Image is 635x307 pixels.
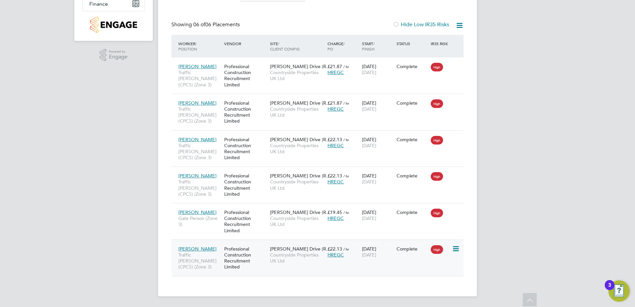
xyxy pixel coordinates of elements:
[327,173,342,179] span: £22.13
[397,209,428,215] div: Complete
[431,63,443,71] span: High
[327,100,342,106] span: £21.87
[223,169,268,200] div: Professional Construction Recruitment Limited
[327,246,342,252] span: £22.13
[177,96,464,102] a: [PERSON_NAME]Traffic [PERSON_NAME] (CPCS) (Zone 3)Professional Construction Recruitment Limited[P...
[343,210,349,215] span: / hr
[397,246,428,252] div: Complete
[362,179,376,185] span: [DATE]
[100,49,128,61] a: Powered byEngage
[82,17,145,33] a: Go to home page
[360,97,395,115] div: [DATE]
[397,100,428,106] div: Complete
[343,173,349,178] span: / hr
[431,136,443,145] span: High
[89,1,108,7] span: Finance
[178,209,217,215] span: [PERSON_NAME]
[178,215,221,227] span: Gate Person (Zone 3)
[431,99,443,108] span: High
[223,206,268,237] div: Professional Construction Recruitment Limited
[109,54,128,60] span: Engage
[223,60,268,91] div: Professional Construction Recruitment Limited
[362,252,376,258] span: [DATE]
[431,245,443,254] span: High
[327,215,344,221] span: HREGC
[327,209,342,215] span: £19.45
[178,69,221,88] span: Traffic [PERSON_NAME] (CPCS) (Zone 3)
[326,38,360,55] div: Charge
[177,38,223,55] div: Worker
[270,137,331,143] span: [PERSON_NAME] Drive (R…
[270,246,331,252] span: [PERSON_NAME] Drive (R…
[109,49,128,54] span: Powered by
[178,63,217,69] span: [PERSON_NAME]
[431,209,443,217] span: High
[397,173,428,179] div: Complete
[270,173,331,179] span: [PERSON_NAME] Drive (R…
[360,243,395,261] div: [DATE]
[270,209,331,215] span: [PERSON_NAME] Drive (R…
[362,69,376,75] span: [DATE]
[223,243,268,273] div: Professional Construction Recruitment Limited
[177,133,464,139] a: [PERSON_NAME]Traffic [PERSON_NAME] (CPCS) (Zone 3)Professional Construction Recruitment Limited[P...
[327,63,342,69] span: £21.87
[223,38,268,50] div: Vendor
[268,38,326,55] div: Site
[171,21,241,28] div: Showing
[178,179,221,197] span: Traffic [PERSON_NAME] (CPCS) (Zone 3)
[193,21,205,28] span: 06 of
[223,133,268,164] div: Professional Construction Recruitment Limited
[431,172,443,181] span: High
[429,38,452,50] div: IR35 Risk
[327,41,345,51] span: / PO
[327,69,344,75] span: HREGC
[178,143,221,161] span: Traffic [PERSON_NAME] (CPCS) (Zone 3)
[343,137,349,142] span: / hr
[177,206,464,211] a: [PERSON_NAME]Gate Person (Zone 3)Professional Construction Recruitment Limited[PERSON_NAME] Drive...
[270,41,300,51] span: / Client Config
[343,64,349,69] span: / hr
[343,247,349,252] span: / hr
[360,133,395,152] div: [DATE]
[608,285,611,294] div: 3
[360,60,395,79] div: [DATE]
[360,169,395,188] div: [DATE]
[177,169,464,175] a: [PERSON_NAME]Traffic [PERSON_NAME] (CPCS) (Zone 3)Professional Construction Recruitment Limited[P...
[270,215,324,227] span: Countryside Properties UK Ltd
[327,143,344,149] span: HREGC
[178,137,217,143] span: [PERSON_NAME]
[608,280,630,302] button: Open Resource Center, 3 new notifications
[270,69,324,81] span: Countryside Properties UK Ltd
[362,106,376,112] span: [DATE]
[177,60,464,65] a: [PERSON_NAME]Traffic [PERSON_NAME] (CPCS) (Zone 3)Professional Construction Recruitment Limited[P...
[362,41,375,51] span: / Finish
[270,179,324,191] span: Countryside Properties UK Ltd
[343,101,349,106] span: / hr
[362,143,376,149] span: [DATE]
[178,173,217,179] span: [PERSON_NAME]
[223,97,268,128] div: Professional Construction Recruitment Limited
[193,21,240,28] span: 06 Placements
[178,100,217,106] span: [PERSON_NAME]
[327,137,342,143] span: £22.13
[327,106,344,112] span: HREGC
[397,63,428,69] div: Complete
[397,137,428,143] div: Complete
[177,242,464,248] a: [PERSON_NAME]Traffic [PERSON_NAME] (CPCS) (Zone 3)Professional Construction Recruitment Limited[P...
[178,41,197,51] span: / Position
[178,252,221,270] span: Traffic [PERSON_NAME] (CPCS) (Zone 3)
[360,206,395,225] div: [DATE]
[327,252,344,258] span: HREGC
[327,179,344,185] span: HREGC
[393,21,449,28] label: Hide Low IR35 Risks
[270,100,331,106] span: [PERSON_NAME] Drive (R…
[270,106,324,118] span: Countryside Properties UK Ltd
[395,38,429,50] div: Status
[90,17,137,33] img: countryside-properties-logo-retina.png
[178,106,221,124] span: Traffic [PERSON_NAME] (CPCS) (Zone 3)
[360,38,395,55] div: Start
[270,252,324,264] span: Countryside Properties UK Ltd
[270,143,324,154] span: Countryside Properties UK Ltd
[270,63,331,69] span: [PERSON_NAME] Drive (R…
[178,246,217,252] span: [PERSON_NAME]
